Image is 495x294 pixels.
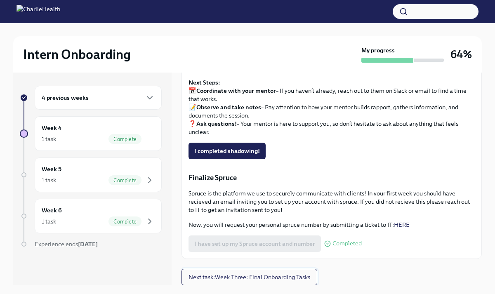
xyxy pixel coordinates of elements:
div: 1 task [42,135,56,143]
button: Next task:Week Three: Final Onboarding Tasks [181,269,317,285]
strong: My progress [361,46,395,54]
div: 4 previous weeks [35,86,162,110]
h6: 4 previous weeks [42,93,89,102]
h6: Week 4 [42,123,62,132]
strong: [DATE] [78,240,98,248]
button: I completed shadowing! [189,143,266,159]
a: Week 41 taskComplete [20,116,162,151]
h6: Week 5 [42,165,61,174]
span: Complete [108,136,141,142]
strong: Ask questions! [196,120,237,127]
p: Spruce is the platform we use to securely communicate with clients! In your first week you should... [189,189,475,214]
h6: Week 6 [42,206,62,215]
p: 📅 – If you haven’t already, reach out to them on Slack or email to find a time that works. 📝 – Pa... [189,78,475,136]
div: 1 task [42,176,56,184]
p: Finalize Spruce [189,173,475,183]
a: Week 61 taskComplete [20,199,162,233]
span: Experience ends [35,240,98,248]
strong: Coordinate with your mentor [196,87,276,94]
strong: Observe and take notes [196,103,261,111]
h3: 64% [450,47,472,62]
a: Week 51 taskComplete [20,158,162,192]
span: Complete [108,219,141,225]
span: Next task : Week Three: Final Onboarding Tasks [189,273,310,281]
span: Complete [108,177,141,183]
span: I completed shadowing! [194,147,260,155]
strong: Next Steps: [189,79,220,86]
p: Now, you will request your personal spruce number by submitting a ticket to IT: [189,221,475,229]
h2: Intern Onboarding [23,46,131,63]
a: HERE [394,221,410,228]
div: 1 task [42,217,56,226]
img: CharlieHealth [16,5,60,18]
span: Completed [332,240,362,247]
